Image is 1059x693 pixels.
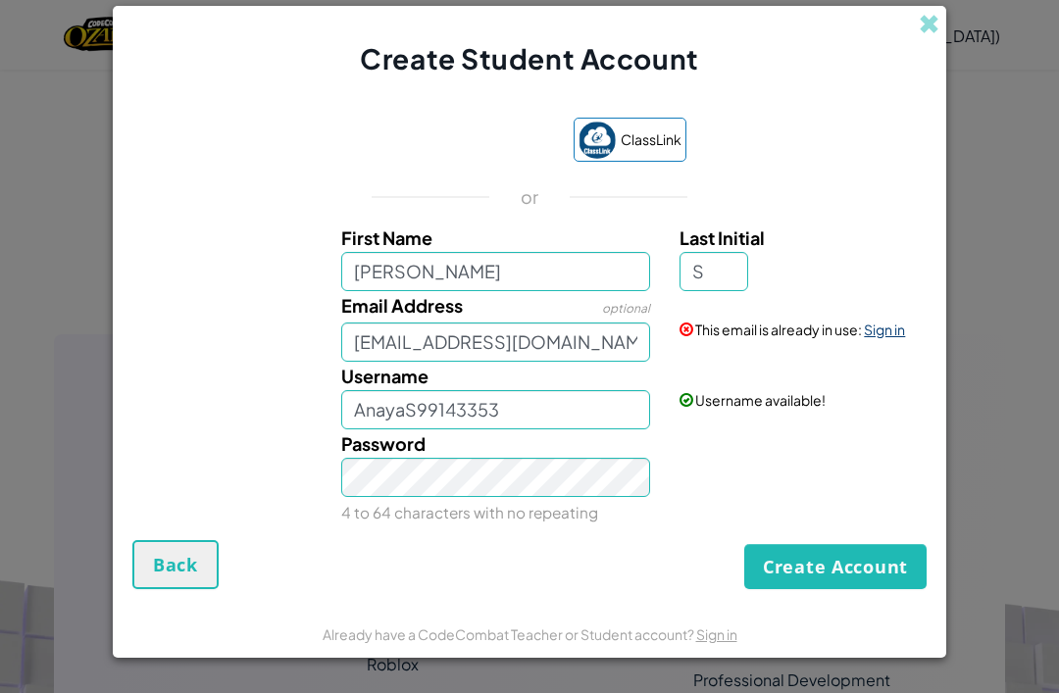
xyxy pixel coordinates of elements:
[341,432,426,455] span: Password
[341,226,432,249] span: First Name
[374,120,554,163] div: Sign in with Google. Opens in new tab
[364,120,564,163] iframe: Sign in with Google Button
[864,321,905,338] a: Sign in
[341,365,429,387] span: Username
[695,321,862,338] span: This email is already in use:
[153,553,198,576] span: Back
[621,125,681,154] span: ClassLink
[696,625,737,643] a: Sign in
[360,41,698,75] span: Create Student Account
[323,625,696,643] span: Already have a CodeCombat Teacher or Student account?
[680,226,765,249] span: Last Initial
[521,185,539,209] p: or
[579,122,616,159] img: classlink-logo-small.png
[341,503,598,521] small: 4 to 64 characters with no repeating
[602,301,650,316] span: optional
[695,391,826,409] span: Username available!
[341,294,463,317] span: Email Address
[132,540,219,589] button: Back
[744,544,927,589] button: Create Account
